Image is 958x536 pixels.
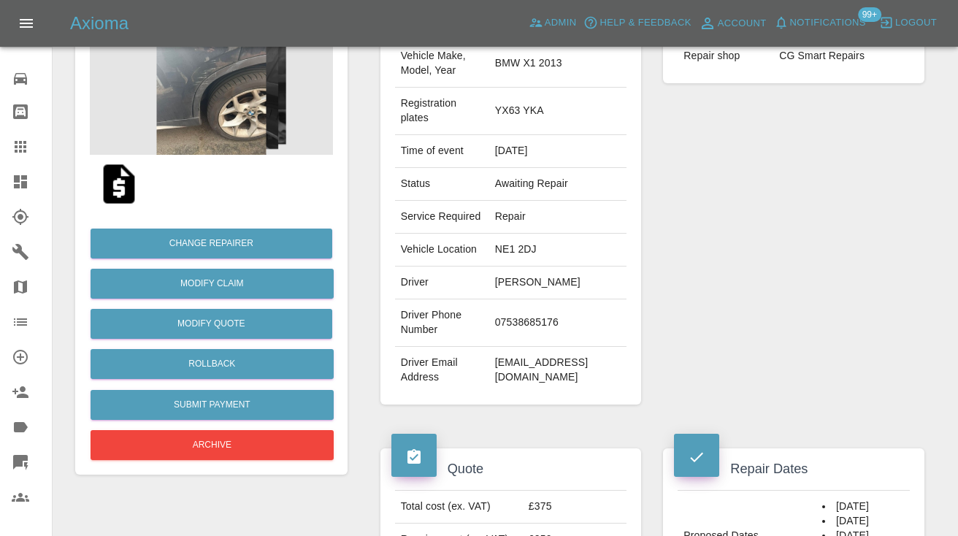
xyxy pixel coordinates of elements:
span: Help & Feedback [599,15,691,31]
h5: Axioma [70,12,129,35]
td: Service Required [395,201,489,234]
span: Admin [545,15,577,31]
td: CG Smart Repairs [773,40,910,72]
h4: Quote [391,459,631,479]
td: Repair [489,201,627,234]
td: Status [395,168,489,201]
td: £375 [523,491,626,524]
td: Driver [395,267,489,299]
td: BMW X1 2013 [489,40,627,88]
td: [DATE] [489,135,627,168]
li: [DATE] [822,499,904,514]
button: Change Repairer [91,229,332,259]
a: Modify Claim [91,269,334,299]
img: qt_1RutH1A4aDea5wMj9N72vGaF [96,161,142,207]
span: 99+ [858,7,881,22]
button: Open drawer [9,6,44,41]
a: Admin [525,12,580,34]
button: Notifications [770,12,870,34]
td: Vehicle Make, Model, Year [395,40,489,88]
td: Registration plates [395,88,489,135]
td: Driver Email Address [395,347,489,394]
td: YX63 YKA [489,88,627,135]
img: 9640775d-62d8-48d3-b7fb-680b4aff72da [90,9,333,155]
span: Logout [895,15,937,31]
button: Rollback [91,349,334,379]
td: Vehicle Location [395,234,489,267]
td: Awaiting Repair [489,168,627,201]
td: Repair shop [678,40,773,72]
td: [PERSON_NAME] [489,267,627,299]
span: Account [718,15,767,32]
td: Driver Phone Number [395,299,489,347]
button: Logout [875,12,940,34]
td: [EMAIL_ADDRESS][DOMAIN_NAME] [489,347,627,394]
span: Notifications [790,15,866,31]
a: Account [695,12,770,35]
li: [DATE] [822,514,904,529]
td: NE1 2DJ [489,234,627,267]
button: Modify Quote [91,309,332,339]
button: Archive [91,430,334,460]
h4: Repair Dates [674,459,913,479]
td: 07538685176 [489,299,627,347]
button: Submit Payment [91,390,334,420]
button: Help & Feedback [580,12,694,34]
td: Time of event [395,135,489,168]
td: Total cost (ex. VAT) [395,491,523,524]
